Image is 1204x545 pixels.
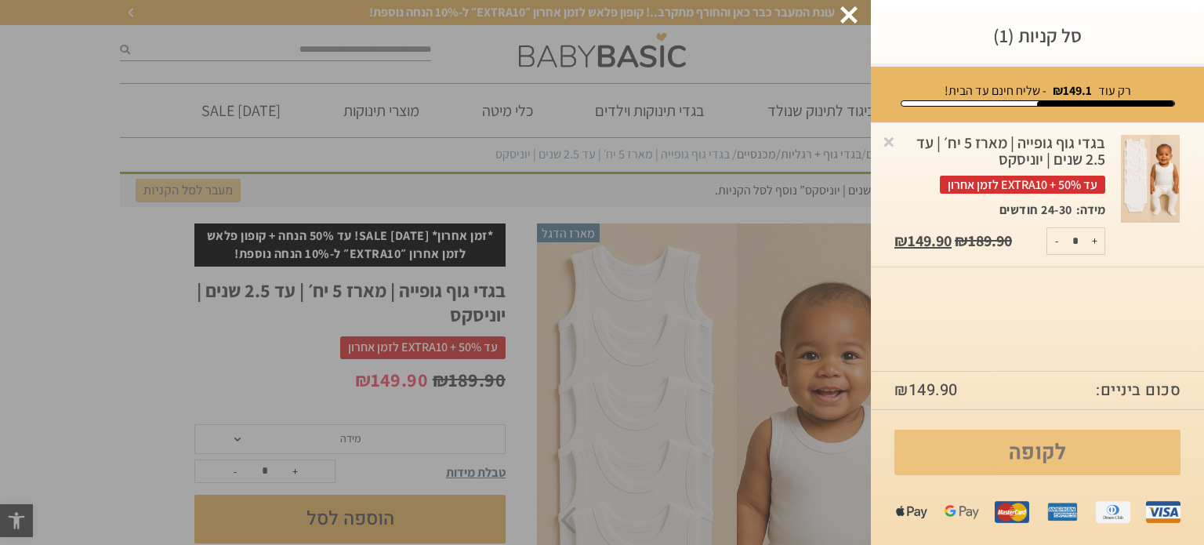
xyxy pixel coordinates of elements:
[1053,82,1092,99] strong: ₪
[894,495,929,529] img: apple%20pay.png
[14,24,112,126] td: Have questions? We're here to help!
[1047,228,1067,254] button: -
[894,430,1180,475] a: לקופה
[1096,495,1130,529] img: diners.png
[1045,495,1079,529] img: amex.png
[945,495,979,529] img: gpay.png
[881,133,897,149] a: Remove this item
[894,24,1180,48] h3: סל קניות (1)
[1060,228,1091,254] input: כמות המוצר
[995,495,1029,529] img: mastercard.png
[894,135,1105,194] div: בגדי גוף גופייה | מארז 5 יח׳ | עד 2.5 שנים | יוניסקס
[1121,135,1180,223] img: בגדי גוף גופייה | מארז 5 יח׳ | עד 2.5 שנים | יוניסקס
[955,231,968,251] span: ₪
[1146,495,1180,529] img: visa.png
[1098,82,1131,99] span: רק עוד
[894,135,1105,202] a: בגדי גוף גופייה | מארז 5 יח׳ | עד 2.5 שנים | יוניסקסעד 50% + EXTRA10 לזמן אחרון
[945,82,1046,99] span: - שליח חינם עד הבית!
[894,231,952,251] bdi: 149.90
[25,9,179,24] div: zendesk chat
[1063,82,1092,99] span: 149.1
[1085,228,1104,254] button: +
[894,379,908,401] span: ₪
[955,231,1012,251] bdi: 189.90
[940,176,1105,194] span: עד 50% + EXTRA10 לזמן אחרון
[894,379,958,401] bdi: 149.90
[1096,380,1180,401] strong: סכום ביניים:
[894,231,908,251] span: ₪
[999,202,1072,219] p: 24-30 חודשים
[1121,135,1180,223] a: בגדי גוף גופייה | מארז 5 יח׳ | עד 2.5 שנים | יוניסקס
[6,6,198,132] button: zendesk chatHave questions? We're here to help!
[1072,202,1105,219] dt: מידה:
